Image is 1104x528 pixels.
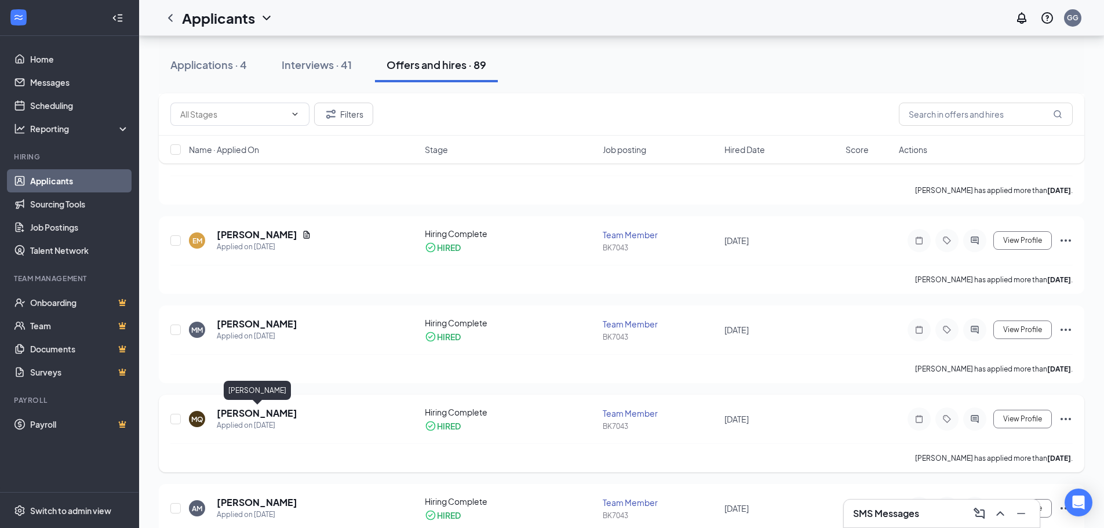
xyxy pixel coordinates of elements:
svg: CheckmarkCircle [425,242,436,253]
div: Applied on [DATE] [217,509,297,520]
svg: Collapse [112,12,123,24]
div: BK7043 [603,511,717,520]
b: [DATE] [1047,186,1071,195]
span: View Profile [1003,415,1042,423]
div: Switch to admin view [30,505,111,516]
span: View Profile [1003,326,1042,334]
button: ComposeMessage [970,504,989,523]
div: HIRED [437,509,461,521]
div: Hiring Complete [425,228,596,239]
button: View Profile [993,231,1052,250]
svg: ActiveChat [968,414,982,424]
a: SurveysCrown [30,361,129,384]
a: Talent Network [30,239,129,262]
h5: [PERSON_NAME] [217,407,297,420]
svg: ActiveChat [968,236,982,245]
svg: CheckmarkCircle [425,509,436,521]
div: BK7043 [603,332,717,342]
svg: ChevronDown [290,110,300,119]
svg: Tag [940,236,954,245]
div: Hiring Complete [425,406,596,418]
input: All Stages [180,108,286,121]
svg: Tag [940,325,954,334]
div: Hiring Complete [425,496,596,507]
b: [DATE] [1047,365,1071,373]
a: Scheduling [30,94,129,117]
span: [DATE] [724,235,749,246]
p: [PERSON_NAME] has applied more than . [915,364,1073,374]
svg: ComposeMessage [972,507,986,520]
div: Payroll [14,395,127,405]
svg: Filter [324,107,338,121]
div: HIRED [437,331,461,343]
div: Applications · 4 [170,57,247,72]
a: TeamCrown [30,314,129,337]
a: PayrollCrown [30,413,129,436]
span: Score [846,144,869,155]
svg: Note [912,325,926,334]
div: EM [192,236,202,246]
p: [PERSON_NAME] has applied more than . [915,185,1073,195]
svg: WorkstreamLogo [13,12,24,23]
svg: CheckmarkCircle [425,331,436,343]
svg: Note [912,414,926,424]
a: Job Postings [30,216,129,239]
svg: Ellipses [1059,412,1073,426]
a: Messages [30,71,129,94]
div: Team Member [603,229,717,241]
a: Home [30,48,129,71]
a: Applicants [30,169,129,192]
a: Sourcing Tools [30,192,129,216]
svg: Minimize [1014,507,1028,520]
a: DocumentsCrown [30,337,129,361]
b: [DATE] [1047,275,1071,284]
div: Team Member [603,407,717,419]
span: Hired Date [724,144,765,155]
div: MQ [191,414,203,424]
button: Filter Filters [314,103,373,126]
div: Applied on [DATE] [217,241,311,253]
div: HIRED [437,420,461,432]
svg: MagnifyingGlass [1053,110,1062,119]
div: Team Management [14,274,127,283]
svg: Ellipses [1059,323,1073,337]
svg: ChevronLeft [163,11,177,25]
span: View Profile [1003,236,1042,245]
div: Team Member [603,497,717,508]
p: [PERSON_NAME] has applied more than . [915,275,1073,285]
div: [PERSON_NAME] [224,381,291,400]
div: Hiring [14,152,127,162]
div: Reporting [30,123,130,134]
svg: ChevronUp [993,507,1007,520]
h5: [PERSON_NAME] [217,318,297,330]
svg: Note [912,236,926,245]
h5: [PERSON_NAME] [217,496,297,509]
div: Team Member [603,318,717,330]
svg: Settings [14,505,25,516]
span: [DATE] [724,325,749,335]
svg: ChevronDown [260,11,274,25]
div: HIRED [437,242,461,253]
div: BK7043 [603,421,717,431]
button: Minimize [1012,504,1030,523]
button: View Profile [993,321,1052,339]
div: Applied on [DATE] [217,420,297,431]
div: MM [191,325,203,335]
svg: Notifications [1015,11,1029,25]
svg: Tag [940,414,954,424]
h3: SMS Messages [853,507,919,520]
div: Hiring Complete [425,317,596,329]
p: [PERSON_NAME] has applied more than . [915,453,1073,463]
svg: QuestionInfo [1040,11,1054,25]
svg: Ellipses [1059,501,1073,515]
svg: Ellipses [1059,234,1073,247]
svg: ActiveChat [968,325,982,334]
svg: Document [302,230,311,239]
div: Open Intercom Messenger [1065,489,1092,516]
div: AM [192,504,202,514]
b: [DATE] [1047,454,1071,463]
div: GG [1067,13,1079,23]
input: Search in offers and hires [899,103,1073,126]
svg: Analysis [14,123,25,134]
